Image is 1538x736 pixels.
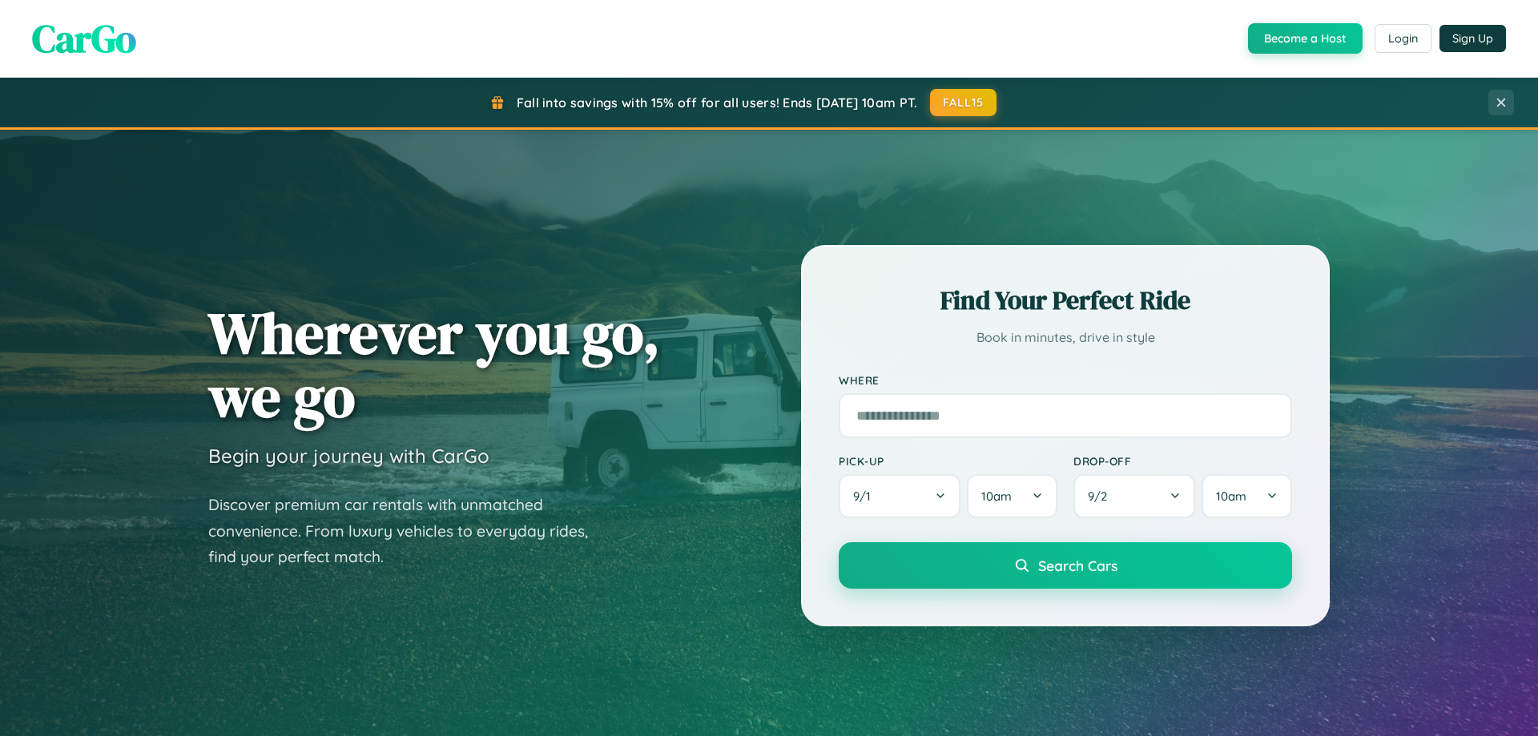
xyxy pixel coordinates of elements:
[1088,489,1115,504] span: 9 / 2
[208,492,609,570] p: Discover premium car rentals with unmatched convenience. From luxury vehicles to everyday rides, ...
[208,444,489,468] h3: Begin your journey with CarGo
[981,489,1012,504] span: 10am
[839,326,1292,349] p: Book in minutes, drive in style
[1038,557,1117,574] span: Search Cars
[839,542,1292,589] button: Search Cars
[839,373,1292,387] label: Where
[32,12,136,65] span: CarGo
[1216,489,1246,504] span: 10am
[839,454,1057,468] label: Pick-up
[930,89,997,116] button: FALL15
[853,489,879,504] span: 9 / 1
[1073,474,1195,518] button: 9/2
[967,474,1057,518] button: 10am
[1375,24,1431,53] button: Login
[1073,454,1292,468] label: Drop-off
[839,474,960,518] button: 9/1
[208,301,660,428] h1: Wherever you go, we go
[1248,23,1363,54] button: Become a Host
[517,95,918,111] span: Fall into savings with 15% off for all users! Ends [DATE] 10am PT.
[1439,25,1506,52] button: Sign Up
[839,283,1292,318] h2: Find Your Perfect Ride
[1202,474,1292,518] button: 10am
